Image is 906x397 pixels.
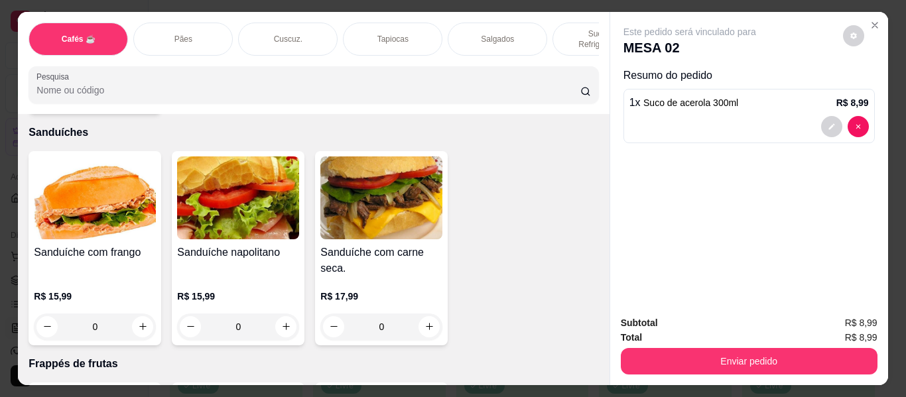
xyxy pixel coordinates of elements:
[629,95,739,111] p: 1 x
[621,348,877,374] button: Enviar pedido
[36,84,580,97] input: Pesquisa
[132,316,153,337] button: increase-product-quantity
[864,15,885,36] button: Close
[177,290,299,303] p: R$ 15,99
[621,317,658,328] strong: Subtotal
[377,34,409,44] p: Tapiocas
[34,156,156,239] img: product-image
[623,25,756,38] p: Este pedido será vinculado para
[36,71,74,82] label: Pesquisa
[62,34,96,44] p: Cafés ☕
[29,356,598,372] p: Frappés de frutas
[34,245,156,260] h4: Sanduíche com frango
[320,290,442,303] p: R$ 17,99
[36,316,58,337] button: decrease-product-quantity
[180,316,201,337] button: decrease-product-quantity
[323,316,344,337] button: decrease-product-quantity
[177,156,299,239] img: product-image
[564,28,641,50] p: Sucos e Refrigerantes
[623,68,875,84] p: Resumo do pedido
[320,156,442,239] img: product-image
[34,290,156,303] p: R$ 15,99
[174,34,192,44] p: Pães
[843,25,864,46] button: decrease-product-quantity
[621,332,642,343] strong: Total
[848,116,869,137] button: decrease-product-quantity
[419,316,440,337] button: increase-product-quantity
[481,34,514,44] p: Salgados
[274,34,302,44] p: Cuscuz.
[29,125,598,141] p: Sanduíches
[836,96,869,109] p: R$ 8,99
[275,316,296,337] button: increase-product-quantity
[643,97,738,108] span: Suco de acerola 300ml
[845,330,877,345] span: R$ 8,99
[845,315,877,330] span: R$ 8,99
[821,116,842,137] button: decrease-product-quantity
[320,245,442,276] h4: Sanduíche com carne seca.
[623,38,756,57] p: MESA 02
[177,245,299,260] h4: Sanduíche napolitano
